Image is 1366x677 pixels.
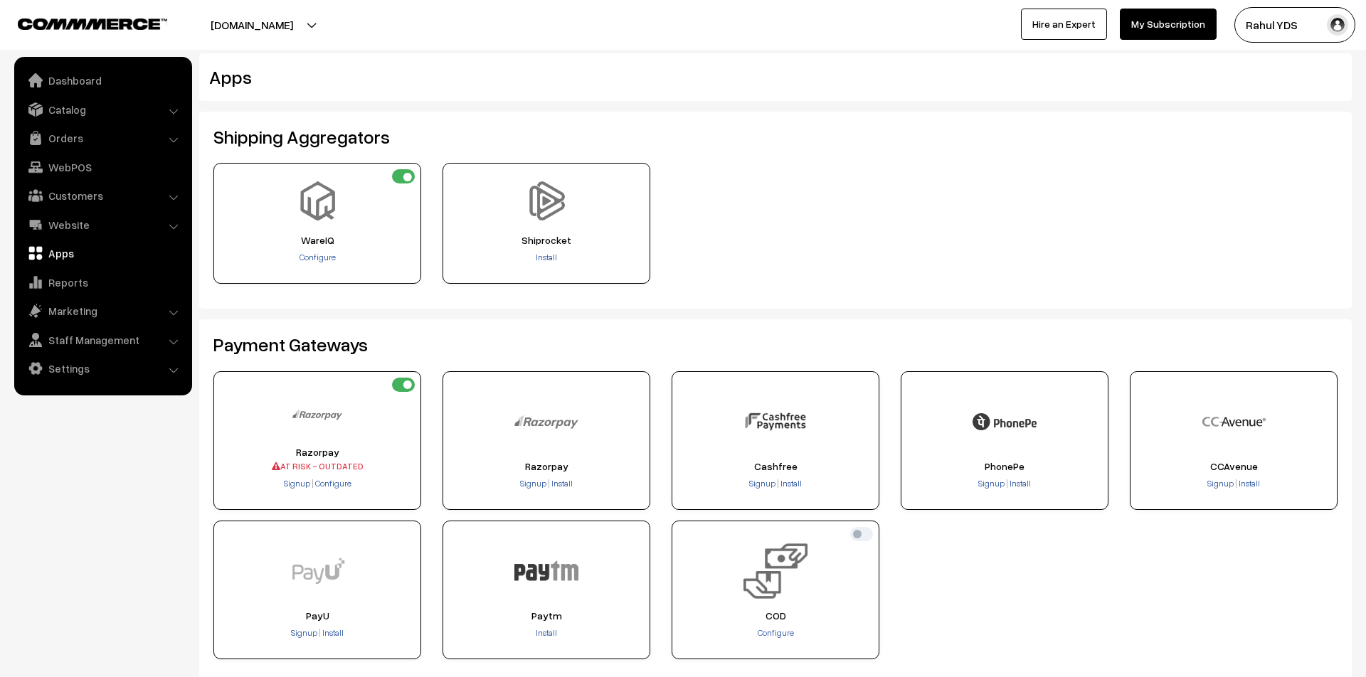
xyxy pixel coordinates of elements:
[218,235,416,246] span: WareIQ
[213,334,1338,356] h2: Payment Gateways
[906,477,1103,491] div: |
[18,183,187,208] a: Customers
[514,390,578,454] img: Razorpay
[18,270,187,295] a: Reports
[527,181,566,220] img: Shiprocket
[18,97,187,122] a: Catalog
[321,627,344,638] a: Install
[218,461,416,472] span: AT RISK - OUTDATED
[780,478,802,489] span: Install
[18,18,167,29] img: COMMMERCE
[1135,477,1333,491] div: |
[749,478,775,489] span: Signup
[536,252,557,262] a: Install
[536,627,557,638] a: Install
[551,478,573,489] span: Install
[550,478,573,489] a: Install
[18,240,187,266] a: Apps
[218,447,416,472] div: Razorpay
[448,610,645,622] span: Paytm
[1021,9,1107,40] a: Hire an Expert
[520,478,546,489] span: Signup
[978,478,1006,489] a: Signup
[520,478,548,489] a: Signup
[448,235,645,246] span: Shiprocket
[300,252,336,262] a: Configure
[448,461,645,472] span: Razorpay
[677,477,874,491] div: |
[743,390,808,454] img: Cashfree
[743,539,808,603] img: COD
[1234,7,1355,43] button: Rahul YDS
[18,68,187,93] a: Dashboard
[779,478,802,489] a: Install
[514,539,578,603] img: Paytm
[1327,14,1348,36] img: user
[209,66,1150,88] h2: Apps
[1237,478,1260,489] a: Install
[677,610,874,622] span: COD
[1010,478,1031,489] span: Install
[906,461,1103,472] span: PhonePe
[322,627,344,638] span: Install
[292,390,342,439] img: Razorpay (Deprecated)
[284,478,312,489] a: Signup
[18,327,187,353] a: Staff Management
[978,478,1005,489] span: Signup
[213,126,1338,148] h2: Shipping Aggregators
[315,478,351,489] span: Configure
[18,125,187,151] a: Orders
[298,181,337,220] img: WareIQ
[18,212,187,238] a: Website
[218,477,416,491] div: |
[291,627,319,638] a: Signup
[448,477,645,491] div: |
[18,154,187,180] a: WebPOS
[1008,478,1031,489] a: Install
[677,461,874,472] span: Cashfree
[285,539,349,603] img: PayU
[1207,478,1235,489] a: Signup
[973,390,1037,454] img: PhonePe
[758,627,794,638] a: Configure
[291,627,317,638] span: Signup
[1239,478,1260,489] span: Install
[18,14,142,31] a: COMMMERCE
[218,627,416,641] div: |
[18,356,187,381] a: Settings
[18,298,187,324] a: Marketing
[749,478,777,489] a: Signup
[161,7,343,43] button: [DOMAIN_NAME]
[1120,9,1217,40] a: My Subscription
[1202,390,1266,454] img: CCAvenue
[1135,461,1333,472] span: CCAvenue
[1207,478,1234,489] span: Signup
[218,610,416,622] span: PayU
[314,478,351,489] a: Configure
[284,478,310,489] span: Signup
